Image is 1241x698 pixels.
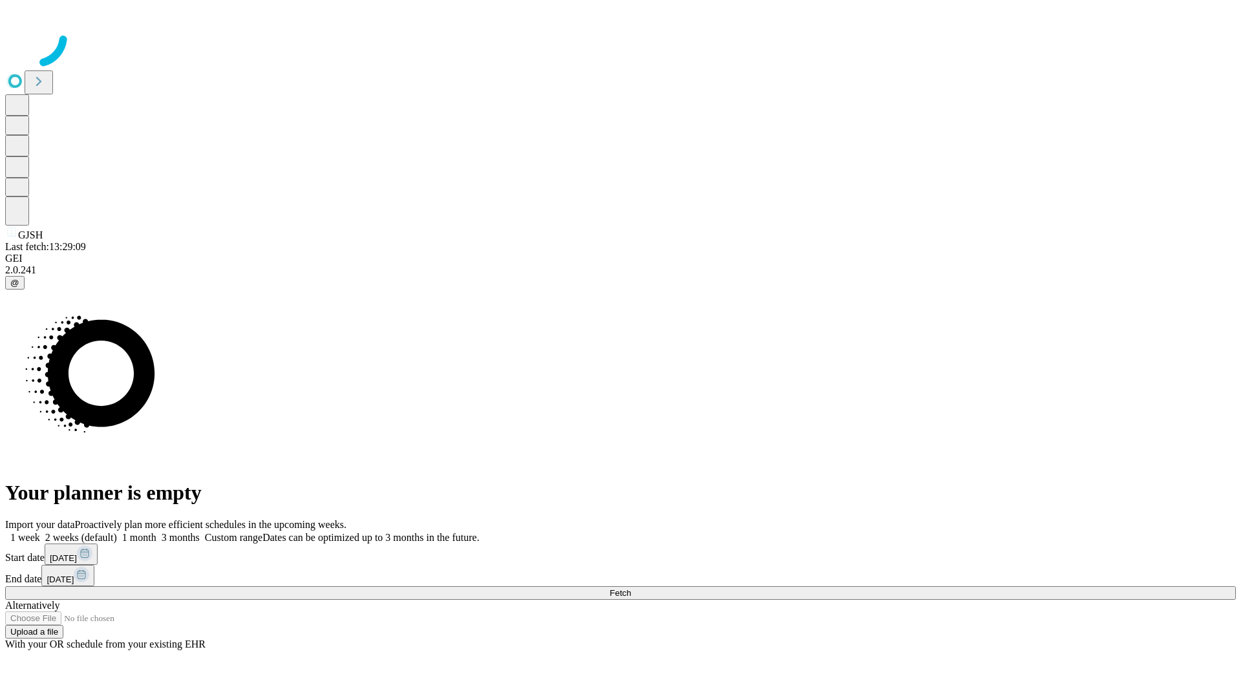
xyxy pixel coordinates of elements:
[5,565,1236,586] div: End date
[5,519,75,530] span: Import your data
[18,229,43,240] span: GJSH
[47,575,74,584] span: [DATE]
[75,519,346,530] span: Proactively plan more efficient schedules in the upcoming weeks.
[5,639,206,650] span: With your OR schedule from your existing EHR
[262,532,479,543] span: Dates can be optimized up to 3 months in the future.
[10,278,19,288] span: @
[45,532,117,543] span: 2 weeks (default)
[5,481,1236,505] h1: Your planner is empty
[5,253,1236,264] div: GEI
[41,565,94,586] button: [DATE]
[162,532,200,543] span: 3 months
[5,600,59,611] span: Alternatively
[122,532,156,543] span: 1 month
[5,276,25,290] button: @
[50,553,77,563] span: [DATE]
[205,532,262,543] span: Custom range
[10,532,40,543] span: 1 week
[5,544,1236,565] div: Start date
[5,586,1236,600] button: Fetch
[5,264,1236,276] div: 2.0.241
[610,588,631,598] span: Fetch
[5,625,63,639] button: Upload a file
[5,241,86,252] span: Last fetch: 13:29:09
[45,544,98,565] button: [DATE]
